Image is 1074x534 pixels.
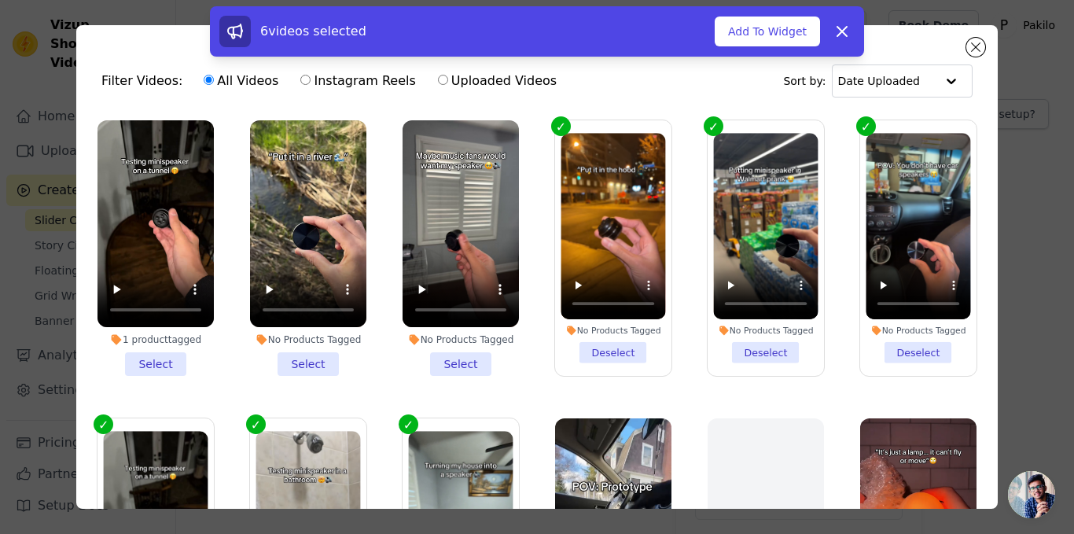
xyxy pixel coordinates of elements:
[250,333,366,346] div: No Products Tagged
[1008,471,1055,518] a: Open chat
[437,71,557,91] label: Uploaded Videos
[715,17,820,46] button: Add To Widget
[783,64,973,98] div: Sort by:
[260,24,366,39] span: 6 videos selected
[300,71,416,91] label: Instagram Reels
[713,325,818,336] div: No Products Tagged
[101,63,565,99] div: Filter Videos:
[403,333,519,346] div: No Products Tagged
[866,325,970,336] div: No Products Tagged
[203,71,279,91] label: All Videos
[561,325,665,336] div: No Products Tagged
[97,333,214,346] div: 1 product tagged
